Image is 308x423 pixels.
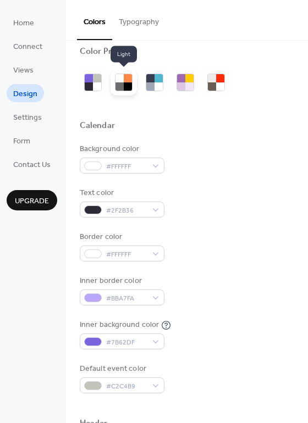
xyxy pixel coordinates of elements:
[80,231,162,243] div: Border color
[106,337,147,348] span: #7B62DF
[13,159,51,171] span: Contact Us
[80,120,115,132] div: Calendar
[80,319,159,331] div: Inner background color
[106,249,147,260] span: #FFFFFF
[13,41,42,53] span: Connect
[106,381,147,392] span: #C2C4B9
[7,131,37,149] a: Form
[13,112,42,124] span: Settings
[80,46,133,58] div: Color Presets
[7,60,40,79] a: Views
[80,363,162,375] div: Default event color
[13,136,30,147] span: Form
[7,108,48,126] a: Settings
[13,18,34,29] span: Home
[7,13,41,31] a: Home
[13,65,34,76] span: Views
[7,37,49,55] a: Connect
[13,88,37,100] span: Design
[7,190,57,210] button: Upgrade
[15,196,49,207] span: Upgrade
[111,46,137,62] span: Light
[80,143,162,155] div: Background color
[80,275,162,287] div: Inner border color
[106,161,147,172] span: #FFFFFF
[80,187,162,199] div: Text color
[106,205,147,216] span: #2F2B36
[7,84,44,102] a: Design
[106,293,147,304] span: #BBA7FA
[7,155,57,173] a: Contact Us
